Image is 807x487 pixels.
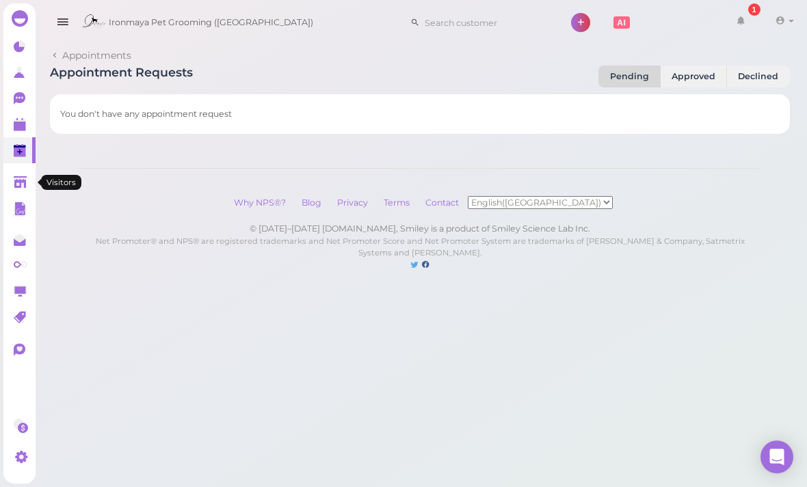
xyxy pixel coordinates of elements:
[295,197,328,208] a: Blog
[109,3,313,42] span: Ironmaya Pet Grooming ([GEOGRAPHIC_DATA])
[419,197,468,208] a: Contact
[50,101,790,127] li: You don't have any appointment request
[420,12,553,33] input: Search customer
[50,48,200,62] a: Appointments
[377,197,416,208] a: Terms
[726,66,790,87] a: Declined
[748,3,760,16] div: 1
[598,66,661,87] a: Pending
[760,441,793,473] div: Open Intercom Messenger
[41,175,81,190] div: Visitors
[50,66,193,87] h1: Appointment Requests
[660,66,727,87] a: Approved
[227,197,293,208] a: Why NPS®?
[96,236,745,258] small: Net Promoter® and NPS® are registered trademarks and Net Promoter Score and Net Promoter System a...
[81,223,759,235] div: © [DATE]–[DATE] [DOMAIN_NAME], Smiley is a product of Smiley Science Lab Inc.
[330,197,375,208] a: Privacy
